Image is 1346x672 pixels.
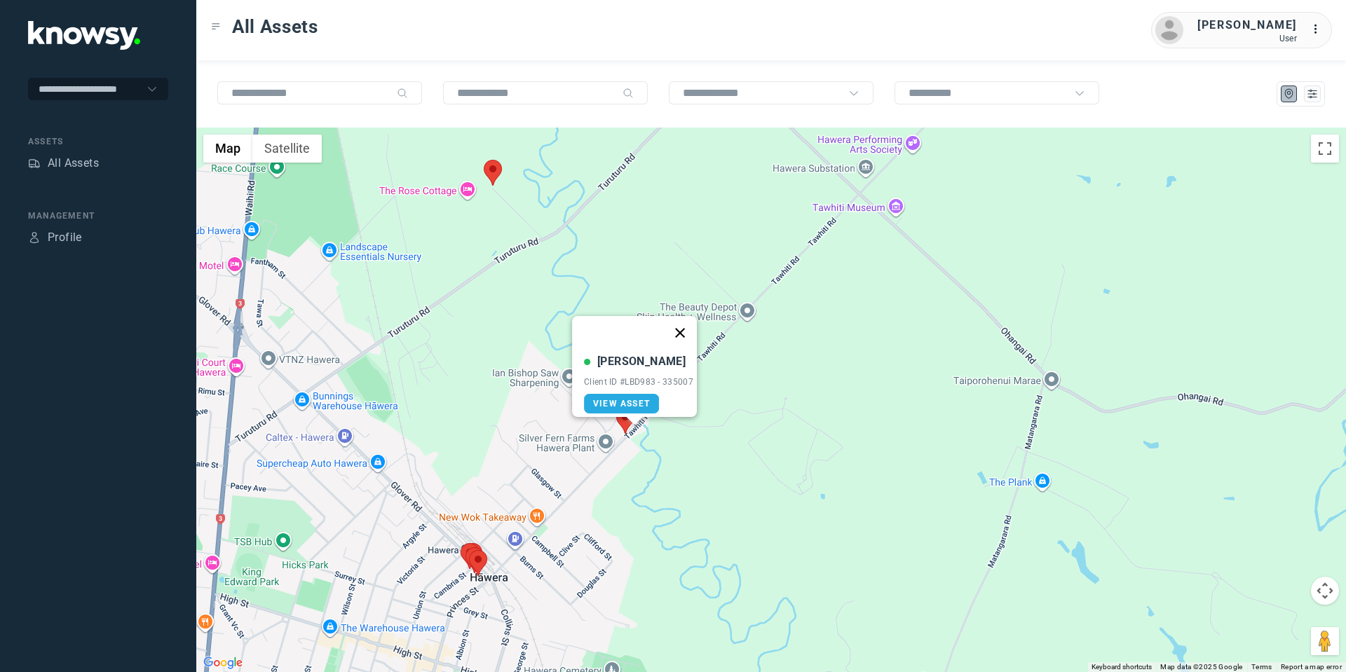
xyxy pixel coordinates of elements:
[1283,88,1296,100] div: Map
[1311,21,1328,40] div: :
[1251,663,1272,671] a: Terms (opens in new tab)
[1197,17,1297,34] div: [PERSON_NAME]
[1311,577,1339,605] button: Map camera controls
[200,654,246,672] img: Google
[1160,663,1242,671] span: Map data ©2025 Google
[203,135,252,163] button: Show street map
[1092,662,1152,672] button: Keyboard shortcuts
[28,135,168,148] div: Assets
[28,229,82,246] a: ProfileProfile
[1312,24,1326,34] tspan: ...
[1197,34,1297,43] div: User
[584,377,693,387] div: Client ID #LBD983 - 335007
[1311,21,1328,38] div: :
[28,21,140,50] img: Application Logo
[1306,88,1319,100] div: List
[1311,627,1339,655] button: Drag Pegman onto the map to open Street View
[200,654,246,672] a: Open this area in Google Maps (opens a new window)
[48,155,99,172] div: All Assets
[252,135,322,163] button: Show satellite imagery
[28,231,41,244] div: Profile
[28,210,168,222] div: Management
[597,353,686,370] div: [PERSON_NAME]
[623,88,634,99] div: Search
[48,229,82,246] div: Profile
[593,399,650,409] span: View Asset
[1281,663,1342,671] a: Report a map error
[232,14,318,39] span: All Assets
[1311,135,1339,163] button: Toggle fullscreen view
[584,394,659,413] a: View Asset
[28,155,99,172] a: AssetsAll Assets
[28,157,41,170] div: Assets
[663,316,697,350] button: Close
[211,22,221,32] div: Toggle Menu
[1155,16,1183,44] img: avatar.png
[397,88,408,99] div: Search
